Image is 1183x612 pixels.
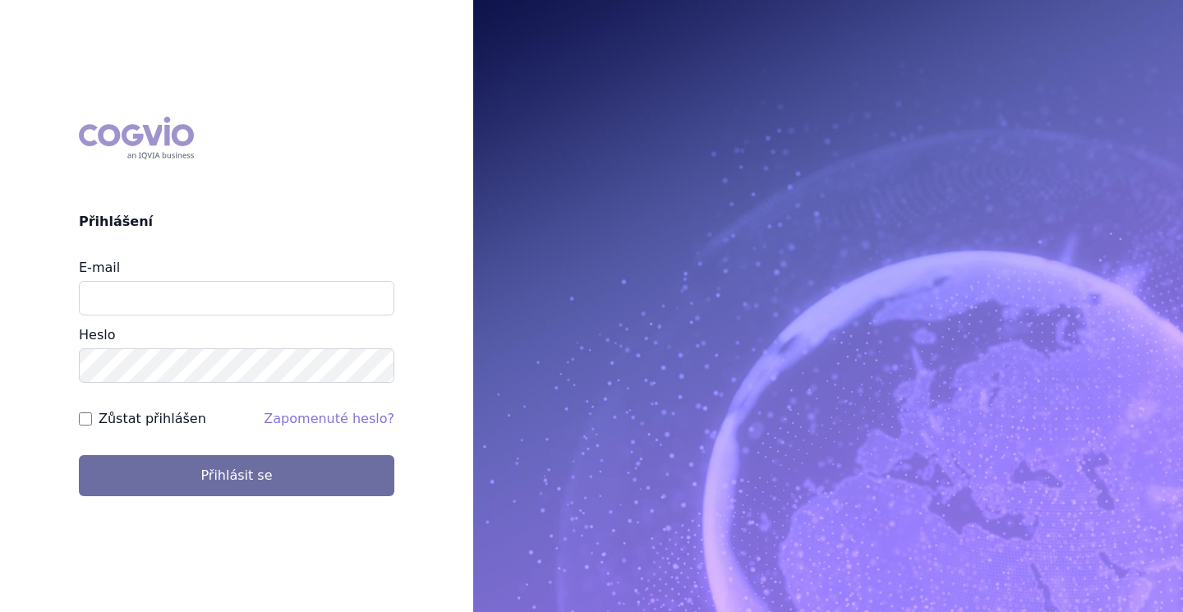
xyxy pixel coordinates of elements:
label: Zůstat přihlášen [99,409,206,429]
label: E-mail [79,260,120,275]
label: Heslo [79,327,115,343]
h2: Přihlášení [79,212,394,232]
div: COGVIO [79,117,194,159]
button: Přihlásit se [79,455,394,496]
a: Zapomenuté heslo? [264,411,394,426]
